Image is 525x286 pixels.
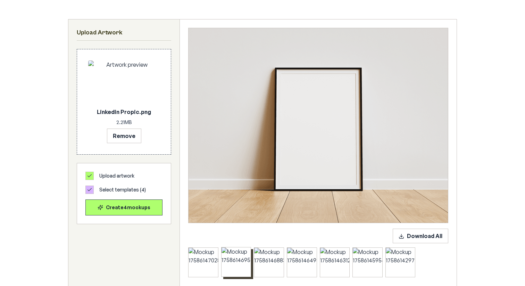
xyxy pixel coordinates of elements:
div: Create 4 mockup s [91,204,157,211]
button: Download All [393,229,448,243]
p: 2.21 MB [88,119,160,126]
img: Framed Poster 6 [189,28,448,223]
span: Upload artwork [99,172,134,179]
button: Create4mockups [85,199,162,215]
span: Select templates ( 4 ) [99,186,146,193]
button: Remove [107,129,141,143]
img: Artwork preview [88,60,160,105]
p: Linkedin Propic.png [88,108,160,116]
h2: Upload Artwork [77,28,171,38]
